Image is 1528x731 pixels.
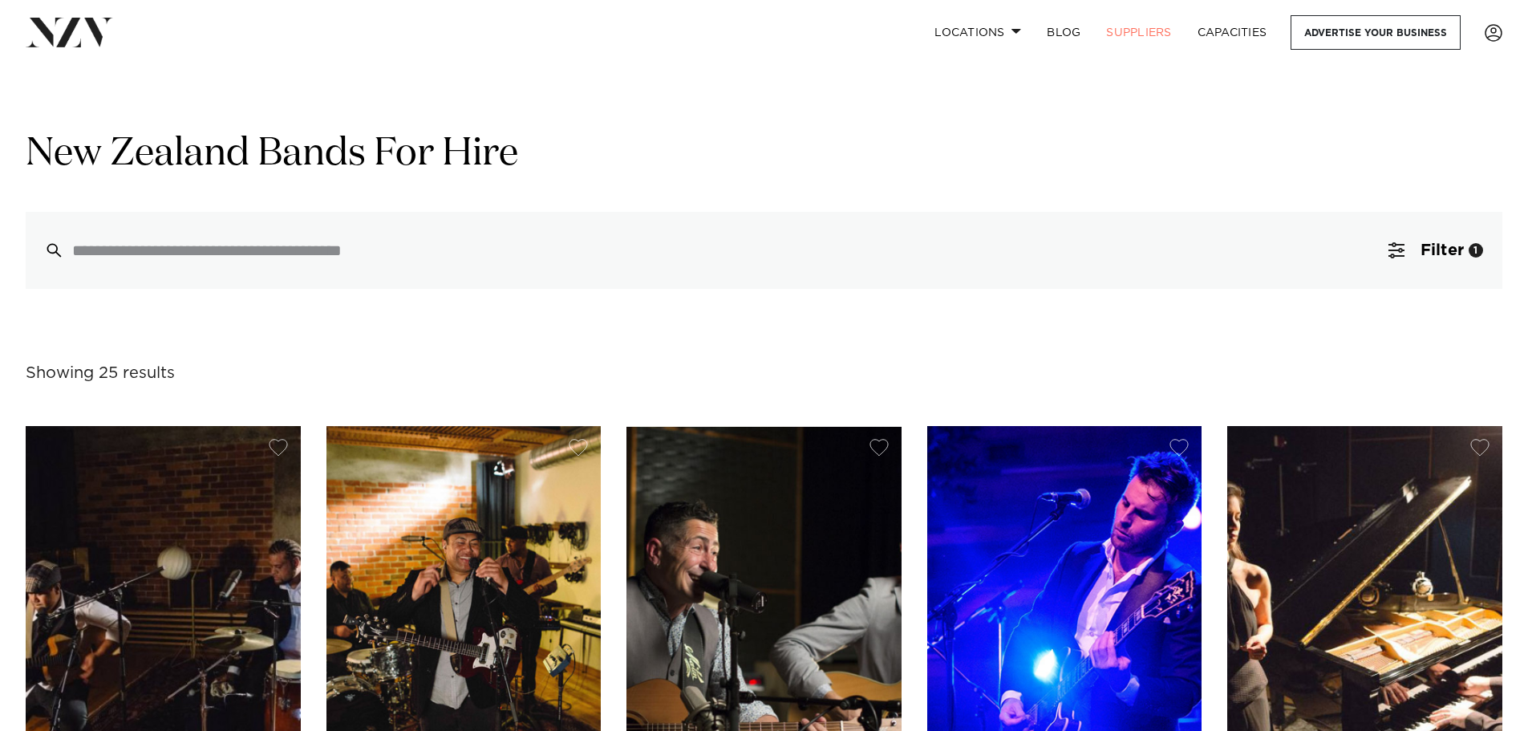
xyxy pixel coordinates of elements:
[1291,15,1461,50] a: Advertise your business
[1469,243,1483,258] div: 1
[26,18,113,47] img: nzv-logo.png
[1421,242,1464,258] span: Filter
[1093,15,1184,50] a: SUPPLIERS
[1369,212,1502,289] button: Filter1
[26,361,175,386] div: Showing 25 results
[1185,15,1280,50] a: Capacities
[922,15,1034,50] a: Locations
[26,129,1502,180] h1: New Zealand Bands For Hire
[1034,15,1093,50] a: BLOG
